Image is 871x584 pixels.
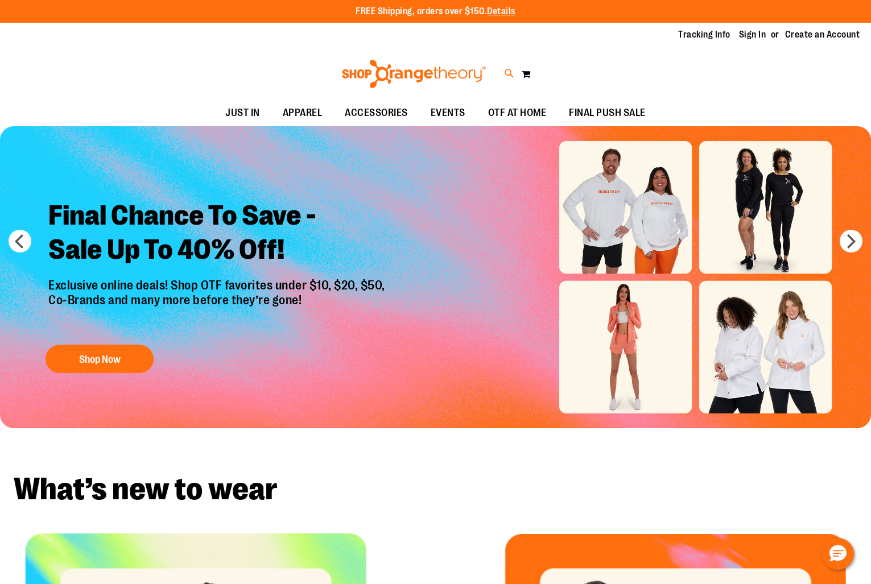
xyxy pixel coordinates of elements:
h2: Final Chance To Save - Sale Up To 40% Off! [40,190,397,278]
a: JUST IN [214,100,271,126]
a: Details [487,6,515,16]
a: OTF AT HOME [477,100,558,126]
span: ACCESSORIES [345,100,408,126]
a: Sign In [739,28,766,41]
button: Hello, have a question? Let’s chat. [822,538,854,570]
a: APPAREL [271,100,334,126]
button: Shop Now [46,345,154,374]
span: APPAREL [283,100,323,126]
span: FINAL PUSH SALE [569,100,646,126]
a: EVENTS [419,100,477,126]
span: EVENTS [431,100,465,126]
p: Exclusive online deals! Shop OTF favorites under $10, $20, $50, Co-Brands and many more before th... [40,278,397,334]
a: Create an Account [785,28,860,41]
button: next [840,230,862,252]
a: ACCESSORIES [333,100,419,126]
button: prev [9,230,31,252]
span: JUST IN [225,100,260,126]
p: FREE Shipping, orders over $150. [356,5,515,18]
img: Shop Orangetheory [340,60,488,88]
a: FINAL PUSH SALE [558,100,657,126]
span: OTF AT HOME [488,100,547,126]
h2: What’s new to wear [14,474,857,505]
a: Final Chance To Save -Sale Up To 40% Off! Exclusive online deals! Shop OTF favorites under $10, $... [40,190,397,379]
a: Tracking Info [678,28,730,41]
